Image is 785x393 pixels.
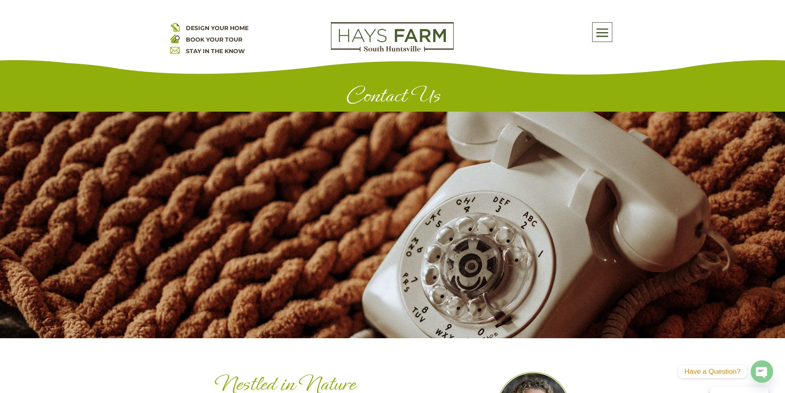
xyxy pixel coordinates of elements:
a: hays farm homes huntsville development [331,46,454,54]
img: Logo [331,22,454,52]
a: BOOK YOUR TOUR [186,36,242,43]
img: book your home tour [170,34,180,43]
h1: Contact Us [170,83,615,112]
a: STAY IN THE KNOW [186,47,245,55]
